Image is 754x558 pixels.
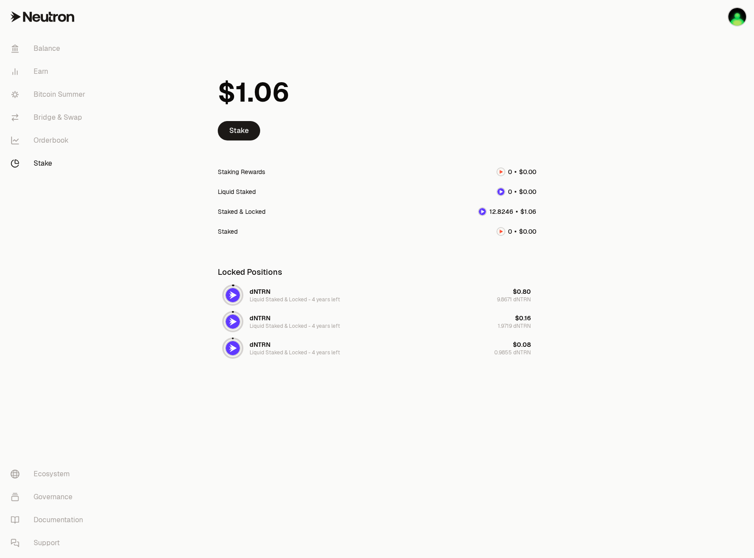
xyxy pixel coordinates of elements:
[498,323,531,330] div: 1.9719 dNTRN
[250,287,270,296] div: dNTRN
[4,83,95,106] a: Bitcoin Summer
[4,486,95,509] a: Governance
[4,531,95,554] a: Support
[497,188,504,195] img: dNTRN Logo
[728,8,746,26] img: Celestia
[515,314,531,323] div: $0.16
[250,323,312,330] span: Liquid Staked & Locked -
[218,207,265,216] div: Staked & Locked
[312,296,340,303] span: 4 years left
[312,323,340,330] span: 4 years left
[218,262,536,282] div: Locked Positions
[497,168,504,175] img: NTRN Logo
[226,288,240,302] img: dNTRN Logo
[312,349,340,356] span: 4 years left
[250,314,270,323] div: dNTRN
[4,37,95,60] a: Balance
[494,349,531,356] div: 0.9855 dNTRN
[218,121,260,140] a: Stake
[218,187,256,196] div: Liquid Staked
[4,106,95,129] a: Bridge & Swap
[4,509,95,531] a: Documentation
[226,315,240,329] img: dNTRN Logo
[250,340,270,349] div: dNTRN
[4,463,95,486] a: Ecosystem
[479,208,486,215] img: dNTRN Logo
[250,349,312,356] span: Liquid Staked & Locked -
[250,296,312,303] span: Liquid Staked & Locked -
[4,129,95,152] a: Orderbook
[513,287,531,296] div: $0.80
[497,296,531,303] div: 9.8671 dNTRN
[513,340,531,349] div: $0.08
[497,228,504,235] img: NTRN Logo
[226,341,240,355] img: dNTRN Logo
[218,167,265,176] div: Staking Rewards
[4,152,95,175] a: Stake
[218,227,238,236] div: Staked
[4,60,95,83] a: Earn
